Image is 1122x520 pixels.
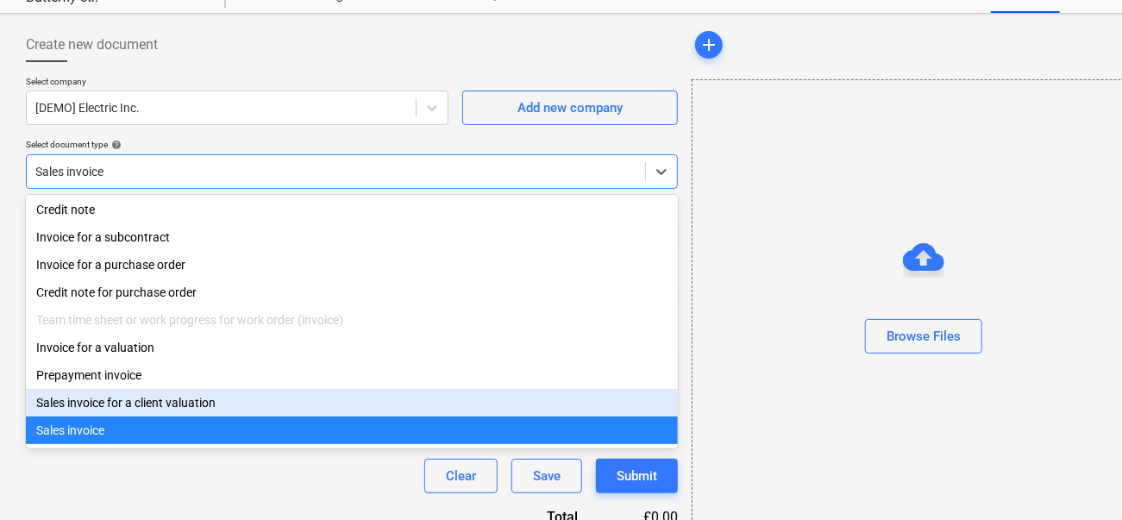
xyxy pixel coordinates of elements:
button: Submit [596,459,678,493]
span: Create new document [26,34,158,55]
div: Sales invoice for a client valuation [26,389,678,417]
button: Browse Files [865,319,982,354]
div: Select document type [26,139,678,150]
div: Invoice for a purchase order [26,251,678,279]
div: Team time sheet or work progress for work order (invoice) [26,306,678,334]
div: Invoice for a subcontract [26,223,678,251]
div: Clear [446,465,476,487]
div: Prepayment invoice [26,361,678,389]
button: Save [511,459,582,493]
div: Credit note for purchase order [26,279,678,306]
div: Invoice for a valuation [26,334,678,361]
div: Credit note [26,196,678,223]
div: Add new company [517,97,623,119]
span: add [699,34,719,55]
div: Browse Files [887,325,961,348]
p: Select company [26,76,448,91]
div: Sales invoice [26,417,678,444]
button: Clear [424,459,498,493]
span: help [108,140,122,150]
div: Save [533,465,561,487]
iframe: Chat Widget [1036,437,1122,520]
div: Submit [617,465,657,487]
button: Add new company [462,91,678,125]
